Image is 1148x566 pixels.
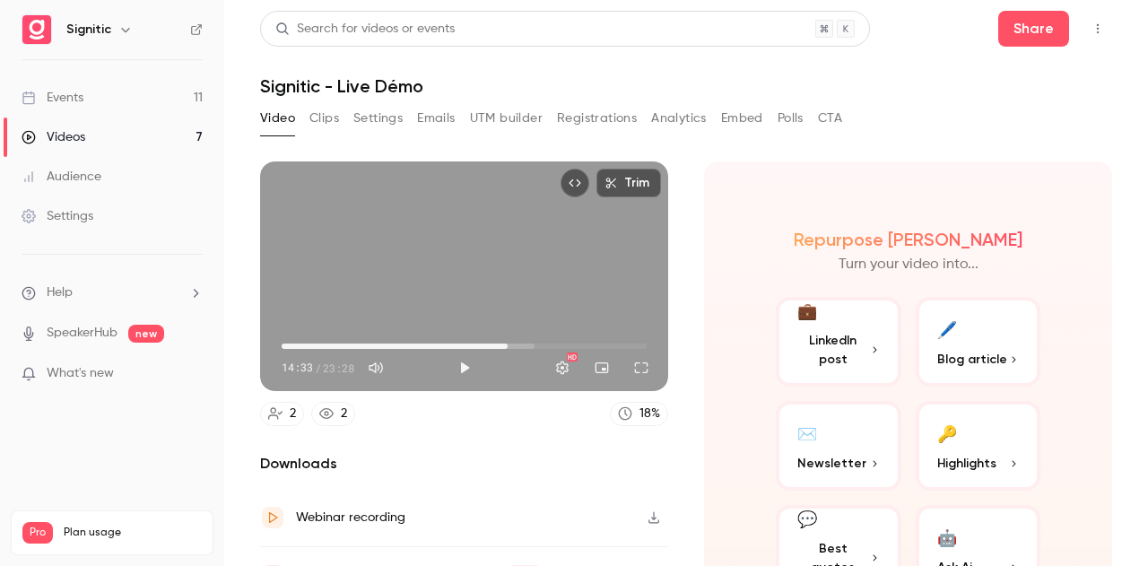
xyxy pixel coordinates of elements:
[623,350,659,386] button: Full screen
[651,104,707,133] button: Analytics
[22,168,101,186] div: Audience
[22,207,93,225] div: Settings
[937,523,957,551] div: 🤖
[797,508,817,532] div: 💬
[358,350,394,386] button: Mute
[639,405,660,423] div: 18 %
[353,104,403,133] button: Settings
[128,325,164,343] span: new
[47,324,117,343] a: SpeakerHub
[916,401,1041,491] button: 🔑Highlights
[282,360,354,376] div: 14:33
[544,350,580,386] button: Settings
[797,331,869,369] span: LinkedIn post
[797,419,817,447] div: ✉️
[776,297,901,387] button: 💼LinkedIn post
[47,283,73,302] span: Help
[778,104,804,133] button: Polls
[282,360,313,376] span: 14:33
[937,315,957,343] div: 🖊️
[596,169,661,197] button: Trim
[66,21,111,39] h6: Signitic
[22,128,85,146] div: Videos
[998,11,1069,47] button: Share
[260,104,295,133] button: Video
[22,15,51,44] img: Signitic
[797,454,866,473] span: Newsletter
[721,104,763,133] button: Embed
[323,360,354,376] span: 23:28
[1083,14,1112,43] button: Top Bar Actions
[309,104,339,133] button: Clips
[584,350,620,386] button: Turn on miniplayer
[260,75,1112,97] h1: Signitic - Live Démo
[22,522,53,544] span: Pro
[296,507,405,528] div: Webinar recording
[818,104,842,133] button: CTA
[341,405,347,423] div: 2
[557,104,637,133] button: Registrations
[937,350,1007,369] span: Blog article
[311,402,355,426] a: 2
[22,89,83,107] div: Events
[260,453,668,475] h2: Downloads
[470,104,543,133] button: UTM builder
[937,454,996,473] span: Highlights
[64,526,202,540] span: Plan usage
[567,353,578,361] div: HD
[610,402,668,426] a: 18%
[794,229,1022,250] h2: Repurpose [PERSON_NAME]
[937,419,957,447] div: 🔑
[290,405,296,423] div: 2
[47,364,114,383] span: What's new
[839,254,978,275] p: Turn your video into...
[561,169,589,197] button: Embed video
[916,297,1041,387] button: 🖊️Blog article
[275,20,455,39] div: Search for videos or events
[797,300,817,324] div: 💼
[417,104,455,133] button: Emails
[260,402,304,426] a: 2
[315,360,321,376] span: /
[776,401,901,491] button: ✉️Newsletter
[22,283,203,302] li: help-dropdown-opener
[447,350,483,386] button: Play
